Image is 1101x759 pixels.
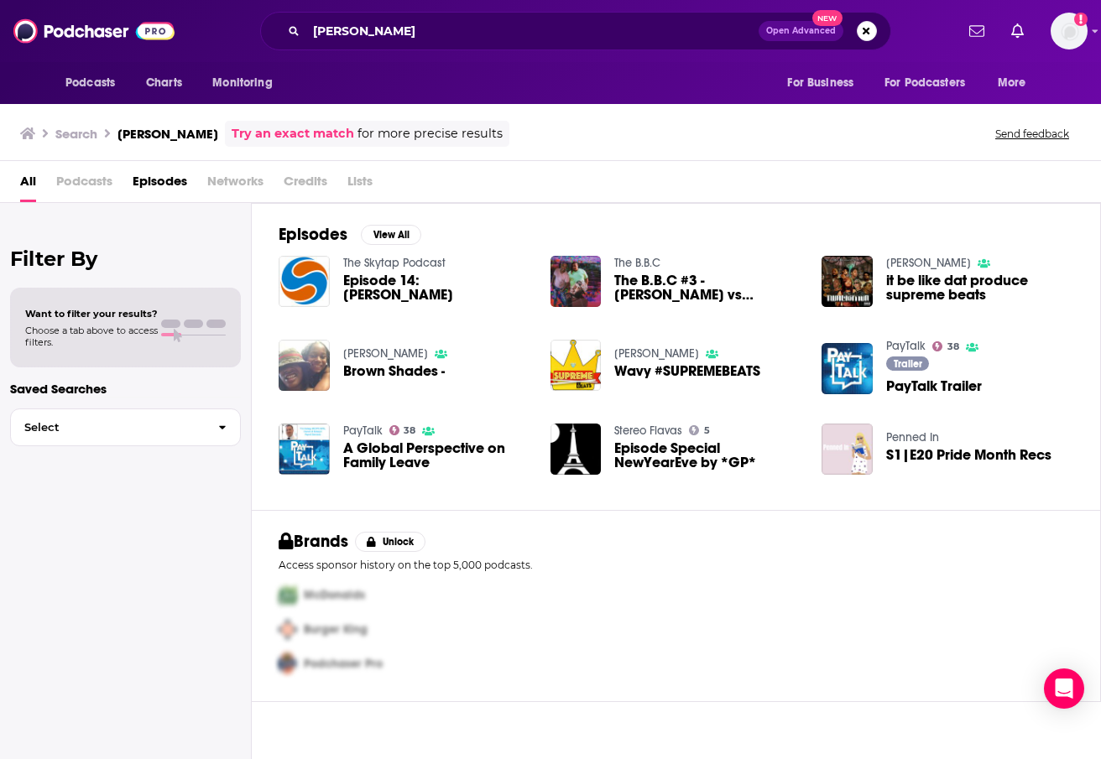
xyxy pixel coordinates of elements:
[1044,668,1084,709] div: Open Intercom Messenger
[704,427,710,434] span: 5
[343,364,445,378] a: Brown Shades -
[20,168,36,202] a: All
[10,247,241,271] h2: Filter By
[212,71,272,95] span: Monitoring
[272,612,304,647] img: Second Pro Logo
[614,273,801,302] a: The B.B.C #3 - Tyra Sanchez vs Nina Bonina, Carolyn Goodman, Anna Wintour vs Andre' Leon Talley?!
[25,308,158,320] span: Want to filter your results?
[279,559,1073,571] p: Access sponsor history on the top 5,000 podcasts.
[404,427,415,434] span: 38
[1051,13,1088,49] button: Show profile menu
[284,168,327,202] span: Credits
[117,126,218,142] h3: [PERSON_NAME]
[11,422,205,433] span: Select
[304,588,365,602] span: McDonalds
[550,340,602,391] a: Wavy #SUPREMEBEATS
[614,273,801,302] span: The B.B.C #3 - [PERSON_NAME] vs [PERSON_NAME], [PERSON_NAME], [PERSON_NAME] vs [PERSON_NAME]' [PE...
[306,18,759,44] input: Search podcasts, credits, & more...
[894,359,922,369] span: Trailer
[1051,13,1088,49] span: Logged in as Isabellaoidem
[343,273,530,302] span: Episode 14: [PERSON_NAME]
[766,27,836,35] span: Open Advanced
[10,408,241,446] button: Select
[279,340,330,391] img: Brown Shades -
[775,67,874,99] button: open menu
[389,425,416,435] a: 38
[822,424,873,475] img: S1|E20 Pride Month Recs
[355,532,426,552] button: Unlock
[822,256,873,307] img: it be like dat produce supreme beats
[689,425,710,435] a: 5
[990,127,1074,141] button: Send feedback
[550,256,602,307] img: The B.B.C #3 - Tyra Sanchez vs Nina Bonina, Carolyn Goodman, Anna Wintour vs Andre' Leon Talley?!
[787,71,853,95] span: For Business
[56,168,112,202] span: Podcasts
[54,67,137,99] button: open menu
[207,168,264,202] span: Networks
[272,647,304,681] img: Third Pro Logo
[347,168,373,202] span: Lists
[886,339,926,353] a: PayTalk
[884,71,965,95] span: For Podcasters
[272,578,304,612] img: First Pro Logo
[232,124,354,143] a: Try an exact match
[886,448,1051,462] a: S1|E20 Pride Month Recs
[343,273,530,302] a: Episode 14: Nina Talley
[65,71,115,95] span: Podcasts
[886,430,939,444] a: Penned In
[1074,13,1088,26] svg: Add a profile image
[135,67,192,99] a: Charts
[1051,13,1088,49] img: User Profile
[25,325,158,348] span: Choose a tab above to access filters.
[279,424,330,475] img: A Global Perspective on Family Leave
[13,15,175,47] a: Podchaser - Follow, Share and Rate Podcasts
[886,256,971,270] a: Nina Ross
[947,343,959,351] span: 38
[550,424,602,475] img: Episode Special NewYearEve by *GP*
[361,225,421,245] button: View All
[201,67,294,99] button: open menu
[1004,17,1031,45] a: Show notifications dropdown
[614,256,660,270] a: The B.B.C
[614,346,699,361] a: Nina Ross
[614,424,682,438] a: Stereo Flavas
[357,124,503,143] span: for more precise results
[886,379,982,393] a: PayTalk Trailer
[133,168,187,202] a: Episodes
[279,224,421,245] a: EpisodesView All
[279,531,348,552] h2: Brands
[932,341,959,351] a: 38
[614,441,801,470] a: Episode Special NewYearEve by *GP*
[146,71,182,95] span: Charts
[343,256,446,270] a: The Skytap Podcast
[55,126,97,142] h3: Search
[343,424,383,438] a: PayTalk
[279,256,330,307] img: Episode 14: Nina Talley
[812,10,843,26] span: New
[822,343,873,394] img: PayTalk Trailer
[886,273,1073,302] span: it be like dat produce supreme beats
[998,71,1026,95] span: More
[260,12,891,50] div: Search podcasts, credits, & more...
[343,441,530,470] a: A Global Perspective on Family Leave
[614,364,760,378] a: Wavy #SUPREMEBEATS
[963,17,991,45] a: Show notifications dropdown
[986,67,1047,99] button: open menu
[10,381,241,397] p: Saved Searches
[759,21,843,41] button: Open AdvancedNew
[279,224,347,245] h2: Episodes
